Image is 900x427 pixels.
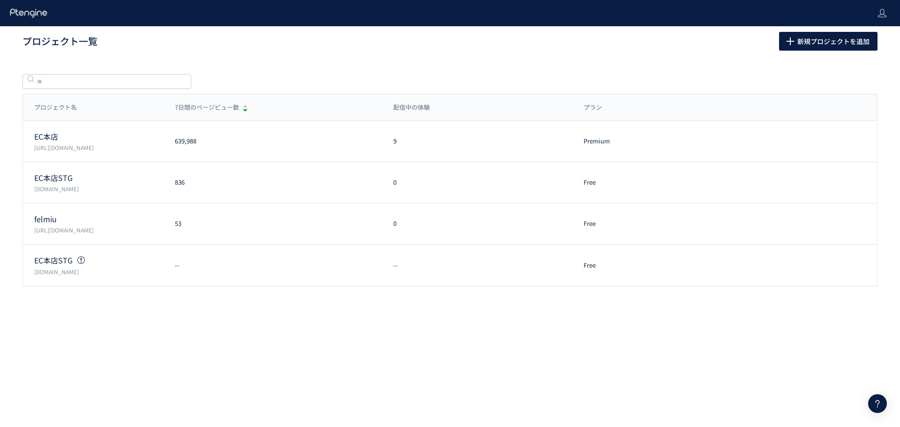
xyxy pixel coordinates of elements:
[572,178,736,187] div: Free
[34,268,164,276] p: stg.etvos.com
[164,178,382,187] div: 836
[164,261,382,270] div: --
[34,214,164,225] p: felmiu
[572,137,736,146] div: Premium
[175,103,239,112] span: 7日間のページビュー数
[164,137,382,146] div: 639,988
[164,219,382,228] div: 53
[572,219,736,228] div: Free
[382,178,573,187] div: 0
[584,103,602,112] span: プラン
[797,32,870,51] span: 新規プロジェクトを追加
[34,103,77,112] span: プロジェクト名
[34,226,164,234] p: https://felmiu.com
[572,261,736,270] div: Free
[382,219,573,228] div: 0
[393,103,430,112] span: 配信中の体験
[382,261,573,270] div: --
[382,137,573,146] div: 9
[34,143,164,151] p: https://etvos.com
[34,131,164,142] p: EC本店
[34,255,164,266] p: EC本店STG
[34,185,164,193] p: stg.etvos.com
[34,172,164,183] p: EC本店STG
[22,35,758,48] h1: プロジェクト一覧
[779,32,877,51] button: 新規プロジェクトを追加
